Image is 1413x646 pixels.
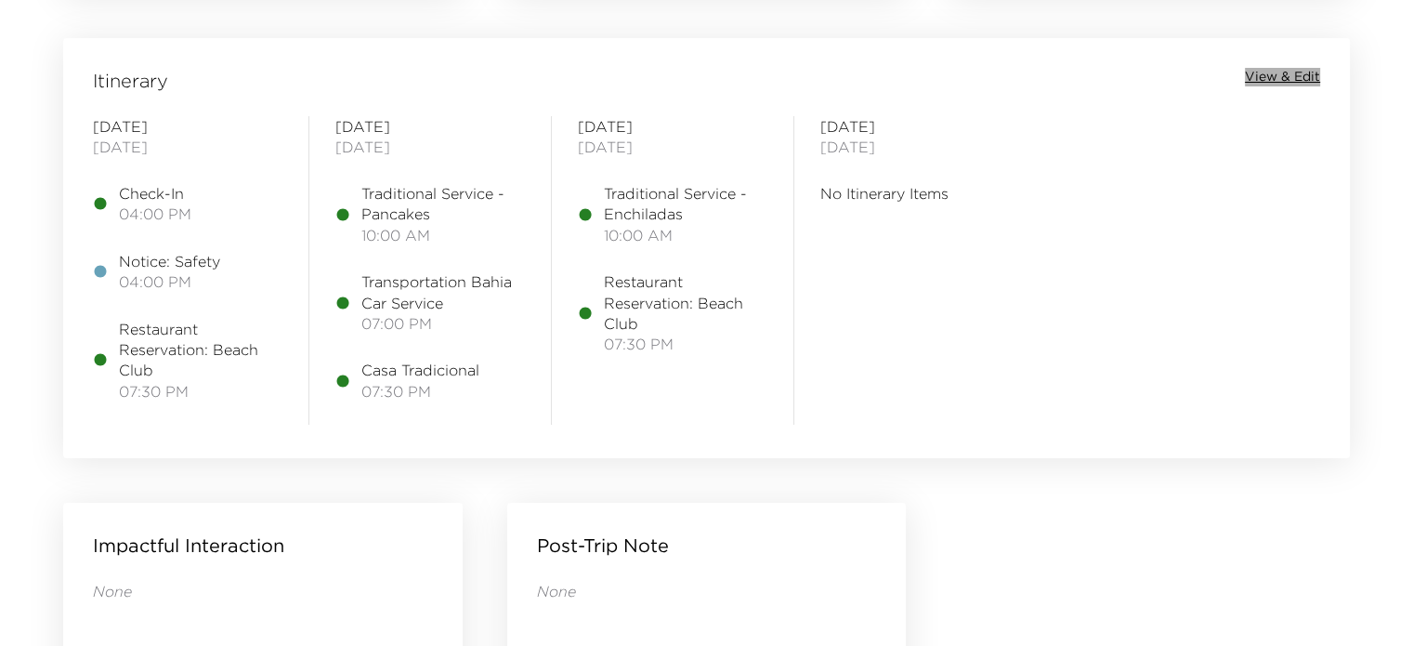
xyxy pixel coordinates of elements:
[119,319,282,381] span: Restaurant Reservation: Beach Club
[361,271,525,313] span: Transportation Bahia Car Service
[93,68,168,94] span: Itinerary
[93,581,433,601] p: None
[361,313,525,334] span: 07:00 PM
[335,116,525,137] span: [DATE]
[119,271,220,292] span: 04:00 PM
[604,225,767,245] span: 10:00 AM
[93,116,282,137] span: [DATE]
[119,381,282,402] span: 07:30 PM
[820,137,1010,157] span: [DATE]
[604,334,767,354] span: 07:30 PM
[93,533,284,559] p: Impactful Interaction
[537,581,877,601] p: None
[119,251,220,271] span: Notice: Safety
[361,360,479,380] span: Casa Tradicional
[119,204,191,224] span: 04:00 PM
[361,225,525,245] span: 10:00 AM
[1245,68,1320,86] button: View & Edit
[578,116,767,137] span: [DATE]
[361,183,525,225] span: Traditional Service - Pancakes
[578,137,767,157] span: [DATE]
[537,533,669,559] p: Post-Trip Note
[335,137,525,157] span: [DATE]
[820,116,1010,137] span: [DATE]
[361,381,479,402] span: 07:30 PM
[820,183,1010,204] span: No Itinerary Items
[604,271,767,334] span: Restaurant Reservation: Beach Club
[604,183,767,225] span: Traditional Service - Enchiladas
[93,137,282,157] span: [DATE]
[119,183,191,204] span: Check-In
